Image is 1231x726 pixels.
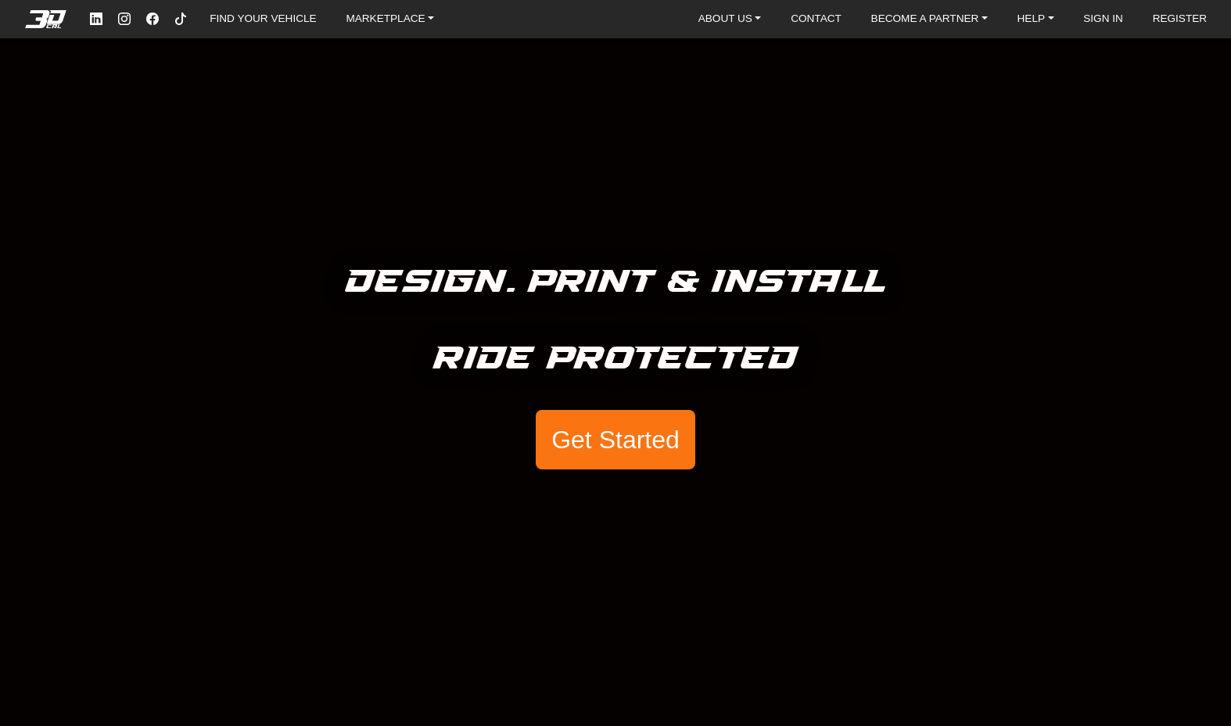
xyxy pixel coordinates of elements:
button: Get Started [536,410,695,469]
a: HELP [1011,8,1061,31]
a: CONTACT [784,8,848,31]
a: BECOME A PARTNER [865,8,994,31]
h5: Design. Print & Install [346,257,886,308]
a: SIGN IN [1077,8,1129,31]
a: FIND YOUR VEHICLE [203,8,322,31]
a: MARKETPLACE [339,8,440,31]
h5: Ride Protected [433,333,799,385]
a: REGISTER [1147,8,1214,31]
a: ABOUT US [692,8,768,31]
